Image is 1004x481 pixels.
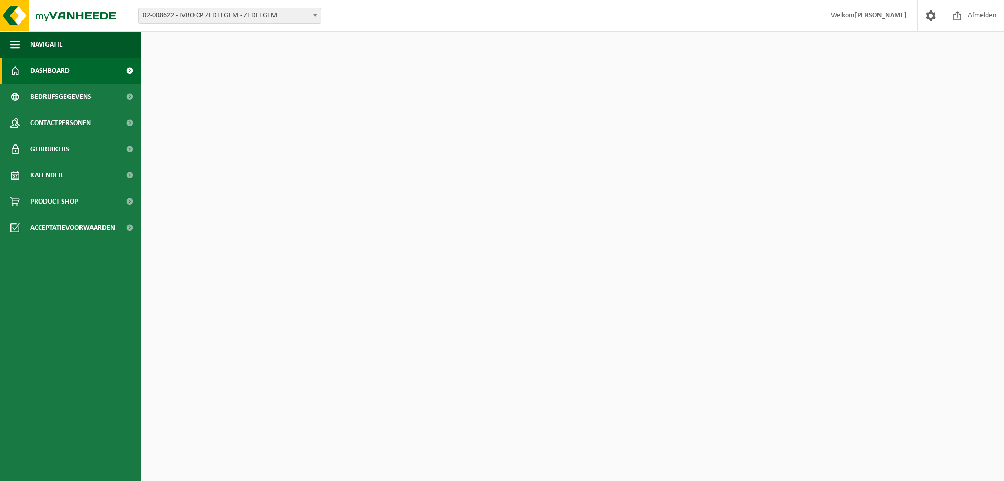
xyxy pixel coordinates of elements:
[30,31,63,58] span: Navigatie
[854,12,907,19] strong: [PERSON_NAME]
[30,110,91,136] span: Contactpersonen
[30,215,115,241] span: Acceptatievoorwaarden
[30,84,92,110] span: Bedrijfsgegevens
[139,8,321,23] span: 02-008622 - IVBO CP ZEDELGEM - ZEDELGEM
[138,8,321,24] span: 02-008622 - IVBO CP ZEDELGEM - ZEDELGEM
[30,188,78,215] span: Product Shop
[30,162,63,188] span: Kalender
[30,58,70,84] span: Dashboard
[30,136,70,162] span: Gebruikers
